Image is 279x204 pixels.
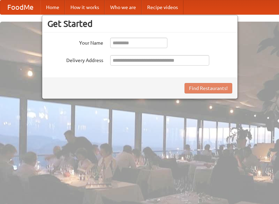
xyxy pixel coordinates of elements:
a: Home [40,0,65,14]
a: Recipe videos [142,0,183,14]
a: Who we are [105,0,142,14]
button: Find Restaurants! [184,83,232,93]
a: FoodMe [0,0,40,14]
label: Delivery Address [47,55,103,64]
label: Your Name [47,38,103,46]
h3: Get Started [47,18,232,29]
a: How it works [65,0,105,14]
